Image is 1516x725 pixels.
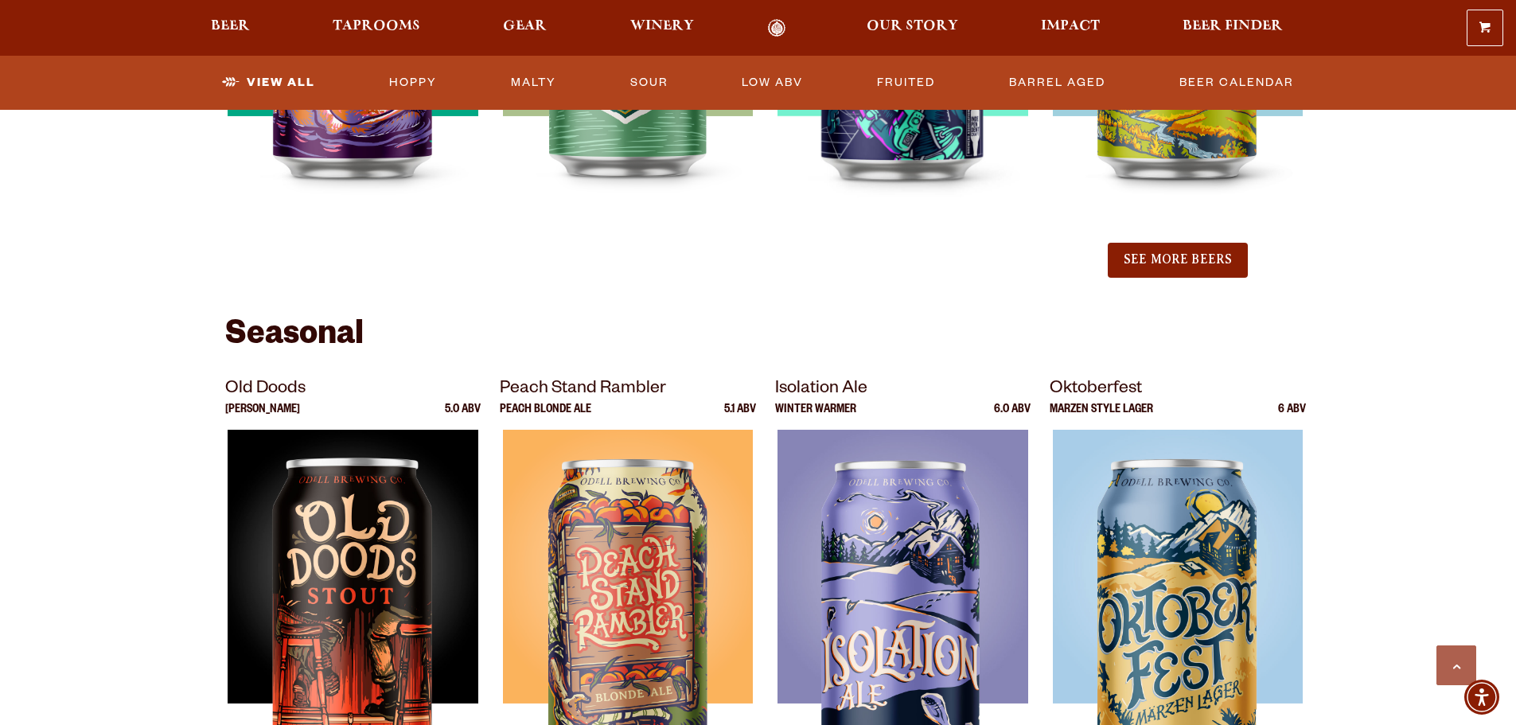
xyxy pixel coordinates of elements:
[775,376,1031,404] p: Isolation Ale
[500,376,756,404] p: Peach Stand Rambler
[1041,20,1100,33] span: Impact
[620,19,704,37] a: Winery
[445,404,481,430] p: 5.0 ABV
[735,64,809,101] a: Low ABV
[225,318,1292,357] h2: Seasonal
[1464,680,1499,715] div: Accessibility Menu
[1050,376,1306,404] p: Oktoberfest
[775,404,856,430] p: Winter Warmer
[1436,645,1476,685] a: Scroll to top
[747,19,807,37] a: Odell Home
[630,20,694,33] span: Winery
[493,19,557,37] a: Gear
[871,64,941,101] a: Fruited
[1050,404,1153,430] p: Marzen Style Lager
[1031,19,1110,37] a: Impact
[994,404,1031,430] p: 6.0 ABV
[500,404,591,430] p: Peach Blonde Ale
[1173,64,1300,101] a: Beer Calendar
[1003,64,1112,101] a: Barrel Aged
[383,64,443,101] a: Hoppy
[333,20,420,33] span: Taprooms
[225,376,481,404] p: Old Doods
[867,20,958,33] span: Our Story
[216,64,322,101] a: View All
[1108,243,1248,278] button: See More Beers
[322,19,431,37] a: Taprooms
[201,19,260,37] a: Beer
[1183,20,1283,33] span: Beer Finder
[505,64,563,101] a: Malty
[503,20,547,33] span: Gear
[211,20,250,33] span: Beer
[856,19,968,37] a: Our Story
[1278,404,1306,430] p: 6 ABV
[225,404,300,430] p: [PERSON_NAME]
[624,64,675,101] a: Sour
[1172,19,1293,37] a: Beer Finder
[724,404,756,430] p: 5.1 ABV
